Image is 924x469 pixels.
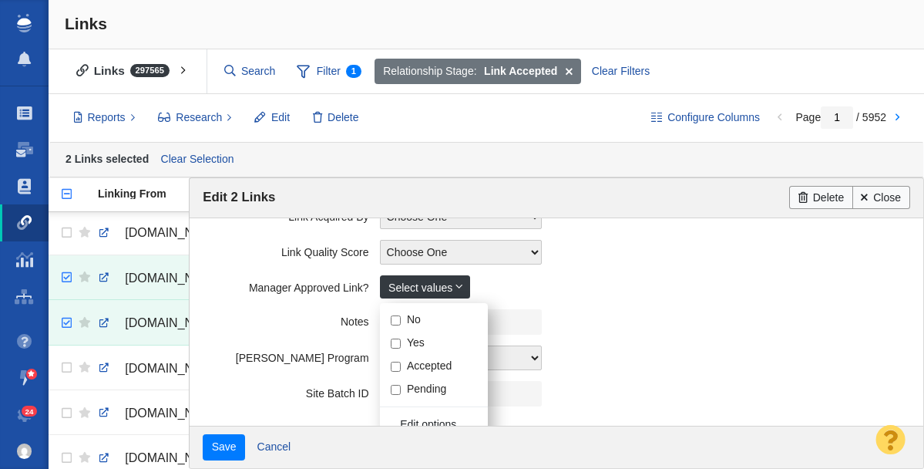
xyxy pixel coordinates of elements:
input: Search [218,58,283,85]
span: [DOMAIN_NAME][URL][US_STATE] [125,407,324,420]
img: buzzstream_logo_iconsimple.png [17,14,31,32]
label: No [407,312,421,326]
a: [DOMAIN_NAME][URL] [98,310,238,336]
button: Edit [246,105,298,131]
span: Filter [288,57,370,86]
img: 4d4450a2c5952a6e56f006464818e682 [17,444,32,459]
label: Site Batch ID [203,381,379,400]
label: [PERSON_NAME] Program [203,346,379,365]
button: Delete [304,105,368,131]
input: Save [203,434,245,461]
span: [DOMAIN_NAME][URL] [125,316,255,329]
label: Pending [407,382,446,396]
span: [DOMAIN_NAME][URL] [125,362,255,375]
span: 24 [22,406,38,417]
a: Clear Selection [157,148,237,171]
span: Edit [271,110,290,126]
span: [DOMAIN_NAME][URL] [125,272,255,285]
span: Reports [88,110,126,126]
a: [DOMAIN_NAME][URL] [98,265,238,292]
span: Page / 5952 [795,111,886,123]
strong: Link Accepted [484,63,557,79]
label: Manager Approved Link? [203,275,379,295]
span: [DOMAIN_NAME][URL] [125,226,255,239]
label: Accepted [407,359,452,373]
span: Research [176,110,222,126]
span: Edit 2 Links [203,190,275,204]
a: Edit options... [380,413,499,435]
label: Link Quality Score [203,240,379,259]
span: Links [65,15,107,32]
span: [DOMAIN_NAME][URL][DATE] [125,451,294,464]
label: Yes [407,336,425,349]
button: Configure Columns [643,105,769,131]
button: Research [150,105,241,131]
span: Relationship Stage: [383,63,476,79]
div: Linking From [98,188,250,199]
a: Delete [789,186,852,209]
a: Cancel [248,436,300,459]
strong: 2 Links selected [66,152,149,164]
label: Notes [203,309,379,329]
a: [DOMAIN_NAME][URL][US_STATE] [98,400,238,427]
a: Close [852,186,910,209]
span: Configure Columns [667,110,760,126]
a: [DOMAIN_NAME][URL] [98,220,238,246]
a: [DOMAIN_NAME][URL] [98,356,238,382]
span: Delete [328,110,358,126]
a: Select values [380,275,470,299]
div: Clear Filters [583,59,658,85]
span: 1 [346,65,361,78]
a: Linking From [98,188,250,201]
button: Reports [65,105,144,131]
